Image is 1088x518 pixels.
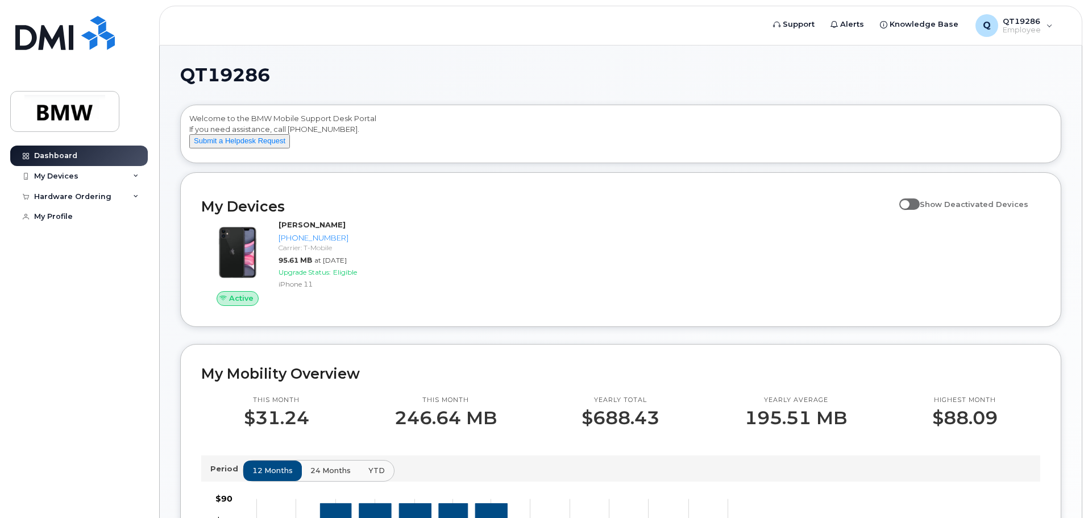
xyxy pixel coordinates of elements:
strong: [PERSON_NAME] [279,220,346,229]
span: 95.61 MB [279,256,312,264]
span: Active [229,293,254,304]
span: 24 months [310,465,351,476]
a: Submit a Helpdesk Request [189,136,290,145]
a: Active[PERSON_NAME][PHONE_NUMBER]Carrier: T-Mobile95.61 MBat [DATE]Upgrade Status:EligibleiPhone 11 [201,219,401,306]
img: iPhone_11.jpg [210,225,265,280]
tspan: $90 [215,494,232,504]
h2: My Mobility Overview [201,365,1040,382]
p: Highest month [932,396,998,405]
input: Show Deactivated Devices [899,193,908,202]
span: Show Deactivated Devices [920,200,1028,209]
span: Eligible [333,268,357,276]
p: Period [210,463,243,474]
div: [PHONE_NUMBER] [279,233,396,243]
p: Yearly total [582,396,659,405]
div: iPhone 11 [279,279,396,289]
p: 195.51 MB [745,408,847,428]
p: This month [244,396,309,405]
span: QT19286 [180,67,270,84]
p: This month [394,396,497,405]
h2: My Devices [201,198,894,215]
p: Yearly average [745,396,847,405]
div: Carrier: T-Mobile [279,243,396,252]
p: $88.09 [932,408,998,428]
p: $31.24 [244,408,309,428]
span: at [DATE] [314,256,347,264]
span: Upgrade Status: [279,268,331,276]
p: 246.64 MB [394,408,497,428]
p: $688.43 [582,408,659,428]
span: YTD [368,465,385,476]
iframe: Messenger Launcher [1039,469,1079,509]
button: Submit a Helpdesk Request [189,134,290,148]
div: Welcome to the BMW Mobile Support Desk Portal If you need assistance, call [PHONE_NUMBER]. [189,113,1052,159]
